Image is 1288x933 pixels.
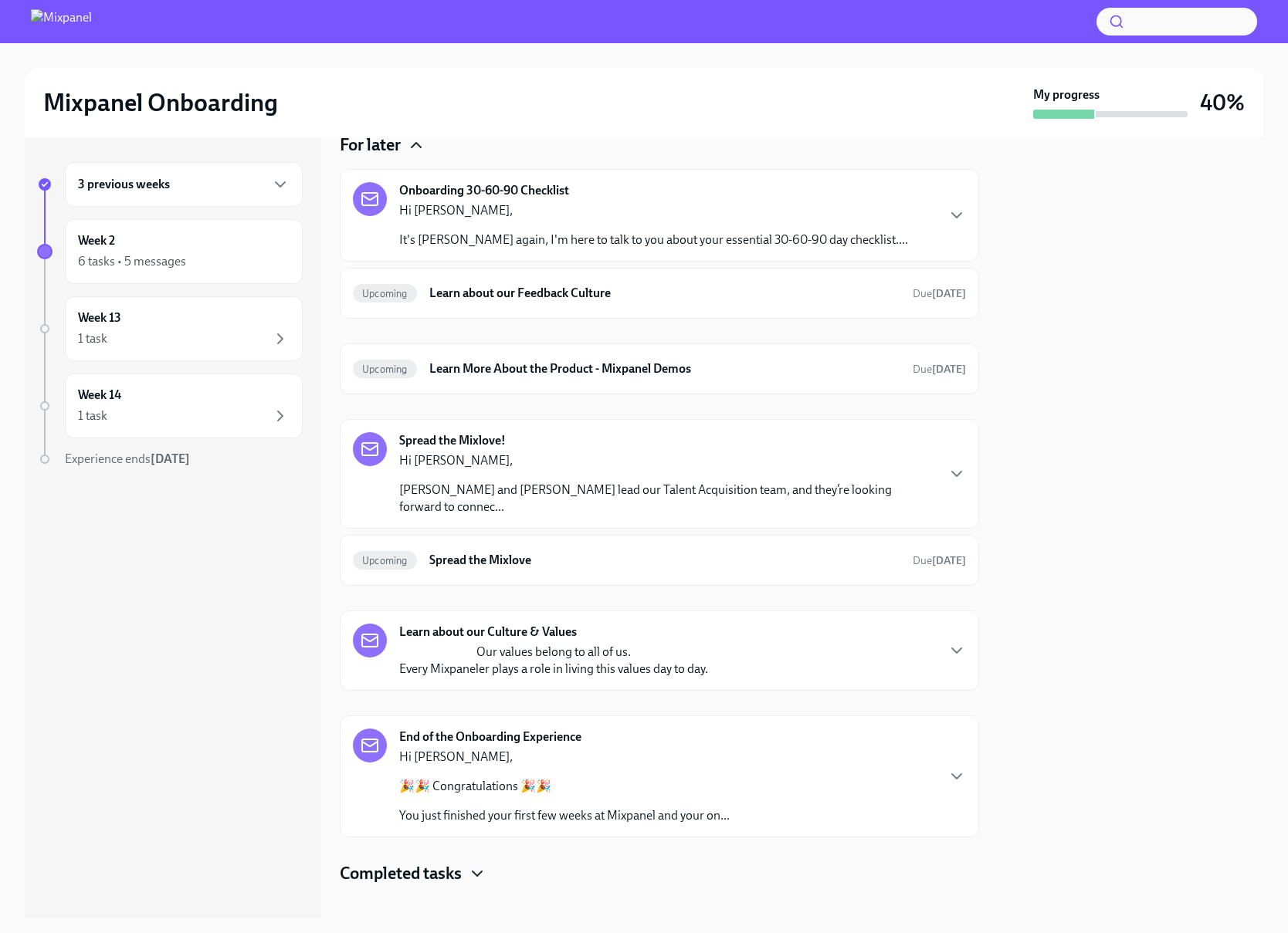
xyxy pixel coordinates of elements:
[353,281,966,306] a: UpcomingLearn about our Feedback CultureDue[DATE]
[78,176,170,193] h6: 3 previous weeks
[37,374,303,438] a: Week 141 task
[399,202,908,219] p: Hi [PERSON_NAME],
[429,552,900,569] h6: Spread the Mixlove
[399,232,908,248] p: It's [PERSON_NAME] again, I'm here to talk to you about your essential 30-60-90 day checklist....
[399,452,935,469] p: Hi [PERSON_NAME],
[78,309,121,326] h6: Week 13
[399,644,708,678] p: Our values belong to all of us. Every Mixpaneler plays a role in living this values day to day.
[353,357,966,381] a: UpcomingLearn More About the Product - Mixpanel DemosDue[DATE]
[932,554,966,567] strong: [DATE]
[340,134,401,157] h4: For later
[932,287,966,300] strong: [DATE]
[78,232,115,249] h6: Week 2
[913,362,966,377] span: October 18th, 2025 09:00
[399,182,569,199] strong: Onboarding 30-60-90 Checklist
[78,407,107,424] div: 1 task
[1200,89,1245,117] h3: 40%
[399,749,730,766] p: Hi [PERSON_NAME],
[31,9,92,34] img: Mixpanel
[913,363,966,376] span: Due
[65,451,190,466] span: Experience ends
[932,363,966,376] strong: [DATE]
[65,162,303,207] div: 3 previous weeks
[78,253,186,270] div: 6 tasks • 5 messages
[399,624,577,641] strong: Learn about our Culture & Values
[340,862,462,885] h4: Completed tasks
[913,553,966,568] span: October 20th, 2025 09:00
[353,555,417,566] span: Upcoming
[913,286,966,301] span: October 18th, 2025 09:00
[429,285,900,302] h6: Learn about our Feedback Culture
[340,134,979,157] div: For later
[37,296,303,361] a: Week 131 task
[429,360,900,377] h6: Learn More About the Product - Mixpanel Demos
[1033,86,1100,103] strong: My progress
[78,330,107,347] div: 1 task
[37,219,303,284] a: Week 26 tasks • 5 messages
[399,432,506,449] strong: Spread the Mixlove!
[151,451,190,466] strong: [DATE]
[78,387,121,404] h6: Week 14
[43,87,278,118] h2: Mixpanel Onboarding
[399,807,730,824] p: You just finished your first few weeks at Mixpanel and your on...
[353,288,417,299] span: Upcoming
[913,554,966,567] span: Due
[399,778,730,795] p: 🎉🎉 Congratulations 🎉🎉
[399,482,935,516] p: [PERSON_NAME] and [PERSON_NAME] lead our Talent Acquisition team, and they’re looking forward to ...
[353,363,417,375] span: Upcoming
[399,728,581,745] strong: End of the Onboarding Experience
[913,287,966,300] span: Due
[353,548,966,573] a: UpcomingSpread the MixloveDue[DATE]
[340,862,979,885] div: Completed tasks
